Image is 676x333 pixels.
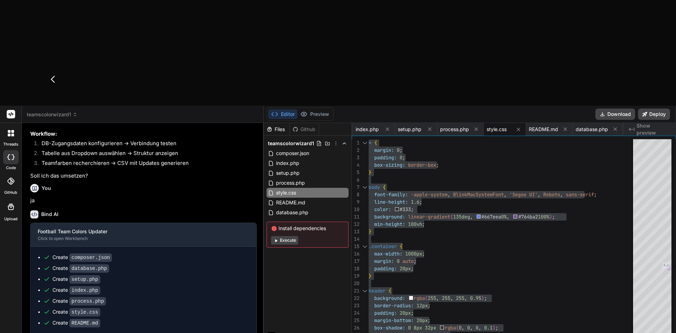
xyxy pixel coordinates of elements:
[440,126,469,133] span: process.php
[52,308,100,316] div: Create
[374,147,394,153] span: margin:
[374,310,397,316] span: padding:
[450,214,453,220] span: (
[552,214,555,220] span: ;
[369,288,386,294] span: header
[69,308,100,316] code: style.css
[637,122,670,136] span: Show preview
[30,130,57,137] strong: Workflow:
[428,302,431,309] span: ;
[352,235,359,243] div: 14
[374,140,377,146] span: {
[468,325,470,331] span: 0
[352,243,359,250] div: 15
[268,109,298,119] button: Editor
[374,199,408,205] span: line-height:
[52,265,109,272] div: Create
[352,250,359,258] div: 16
[417,317,428,323] span: 20px
[52,286,100,294] div: Create
[576,126,608,133] span: database.php
[507,214,510,220] span: ,
[69,264,109,273] code: database.php
[470,214,473,220] span: ,
[451,295,453,301] span: ,
[482,214,501,220] span: #667eea
[352,280,359,287] div: 20
[52,276,100,283] div: Create
[374,206,391,212] span: color:
[638,109,670,120] button: Deploy
[518,214,538,220] span: #764ba2
[352,169,359,176] div: 5
[352,324,359,332] div: 26
[352,147,359,154] div: 2
[400,147,402,153] span: ;
[374,154,397,161] span: padding:
[428,295,437,301] span: 255
[425,325,436,331] span: 32px
[27,111,77,118] span: teamscolorwizard1
[4,190,17,196] label: GitHub
[352,154,359,161] div: 3
[374,258,394,264] span: margin:
[465,295,468,301] span: ,
[484,295,487,301] span: ;
[374,221,405,227] span: min-height:
[462,325,465,331] span: ,
[352,317,359,324] div: 25
[419,199,422,205] span: ;
[422,251,425,257] span: ;
[352,295,359,302] div: 22
[36,140,257,149] li: DB-Zugangsdaten konfigurieren → Verbindung testen
[400,154,402,161] span: 0
[405,251,422,257] span: 1000px
[374,214,405,220] span: background:
[543,191,560,198] span: Roboto
[374,302,414,309] span: border-radius:
[298,109,332,119] button: Preview
[271,225,344,232] span: Install dependencies
[352,272,359,280] div: 19
[369,169,371,175] span: }
[400,265,411,272] span: 20px
[69,319,100,327] code: README.md
[453,191,504,198] span: BlinkMacSystemFont
[352,176,359,184] div: 6
[374,295,405,301] span: background:
[275,149,310,158] span: composer.json
[42,185,51,192] h6: You
[388,288,391,294] span: {
[445,325,456,331] span: rgba
[538,214,549,220] span: 100%
[408,162,436,168] span: border-box
[271,236,298,245] button: Execute
[411,206,414,212] span: ;
[529,126,558,133] span: README.md
[408,325,411,331] span: 0
[496,325,499,331] span: ;
[360,139,369,147] div: Click to collapse the range.
[493,325,496,331] span: )
[352,161,359,169] div: 4
[6,165,16,171] label: code
[52,297,106,305] div: Create
[594,191,597,198] span: ;
[411,265,414,272] span: ;
[400,206,411,212] span: #333
[538,191,540,198] span: ,
[436,162,439,168] span: ;
[290,126,319,133] div: Github
[275,208,309,217] span: database.php
[504,191,507,198] span: ,
[408,221,422,227] span: 100vh
[509,191,538,198] span: 'Segoe UI'
[352,302,359,309] div: 23
[360,243,369,250] div: Click to collapse the range.
[38,228,238,235] div: Football Team Colors Updater
[428,317,431,323] span: ;
[425,295,428,301] span: (
[4,216,18,222] label: Upload
[397,147,400,153] span: 0
[36,149,257,159] li: Tabelle aus Dropdown auswählen → Struktur anzeigen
